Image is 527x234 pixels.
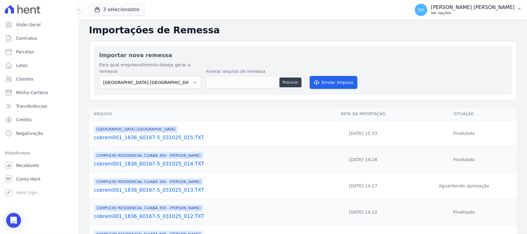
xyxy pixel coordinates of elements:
p: [PERSON_NAME] [PERSON_NAME] [431,4,515,10]
td: [DATE] 14:22 [316,199,411,225]
button: Procurar [279,77,302,87]
a: Lotes [2,59,76,72]
a: Clientes [2,73,76,85]
td: Finalizada [411,147,517,173]
span: Crédito [16,117,32,123]
span: Minha Carteira [16,90,48,96]
a: cobrem001_1836_60167-5_031025_013.TXT [94,186,313,194]
a: Recebíveis [2,159,76,172]
a: cobrem001_1836_60167-5_031025_014.TXT [94,160,313,168]
a: Negativação [2,127,76,140]
span: Recebíveis [16,162,39,169]
span: Lotes [16,62,28,69]
a: Contratos [2,32,76,44]
div: Plataformas [5,149,74,157]
td: Finalizada [411,199,517,225]
a: Conta Hent [2,173,76,185]
a: Minha Carteira [2,86,76,99]
span: Negativação [16,130,43,136]
button: Enviar Arquivo [310,76,357,89]
td: [DATE] 14:27 [316,173,411,199]
div: Open Intercom Messenger [6,213,21,228]
p: Ver opções [431,10,515,15]
span: [GEOGRAPHIC_DATA] [GEOGRAPHIC_DATA] [94,126,178,133]
button: 3 selecionados [89,4,145,15]
td: [DATE] 15:33 [316,120,411,147]
h2: Importações de Remessa [89,25,517,36]
a: Visão Geral [2,19,76,31]
label: Anexar arquivo de remessa [206,68,305,75]
span: Clientes [16,76,33,82]
a: Crédito [2,114,76,126]
span: SV [418,8,424,12]
span: COMPLEXO RESIDENCIAL CUIABÁ 300 - [PERSON_NAME] [94,152,203,159]
td: Finalizada [411,120,517,147]
button: SV [PERSON_NAME] [PERSON_NAME] Ver opções [410,1,527,19]
span: Transferências [16,103,47,109]
span: Conta Hent [16,176,40,182]
span: Parcelas [16,49,34,55]
a: Parcelas [2,46,76,58]
span: Visão Geral [16,22,41,28]
h2: Importar nova remessa [99,51,507,59]
span: Contratos [16,35,37,41]
td: [DATE] 14:28 [316,147,411,173]
span: COMPLEXO RESIDENCIAL CUIABÁ 300 - [PERSON_NAME] [94,178,203,185]
label: Para qual empreendimento deseja gerar a remessa [99,62,201,75]
th: Data da Importação [316,108,411,120]
th: Situação [411,108,517,120]
td: Aguardando aprovação [411,173,517,199]
th: Arquivo [89,108,316,120]
a: cobrem001_1836_60167-5_031025_012.TXT [94,213,313,220]
a: cobrem001_1836_60167-5_031025_015.TXT [94,134,313,141]
a: Transferências [2,100,76,112]
span: COMPLEXO RESIDENCIAL CUIABÁ 300 - [PERSON_NAME] [94,205,203,211]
